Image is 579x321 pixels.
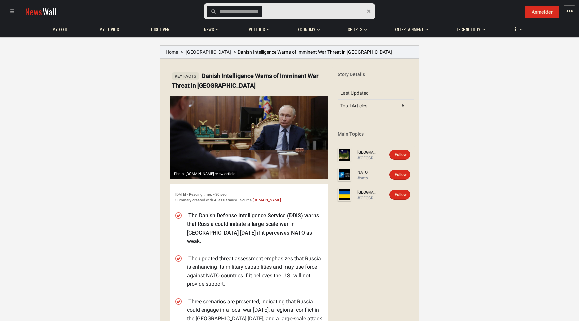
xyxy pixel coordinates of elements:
[172,171,237,177] div: Photo: [DOMAIN_NAME] ·
[395,26,424,33] span: Entertainment
[348,26,362,33] span: Sports
[52,26,67,33] span: My Feed
[338,188,351,201] img: Profile picture of Ukraine
[253,198,281,202] a: [DOMAIN_NAME]
[395,172,407,177] span: Follow
[391,20,428,36] button: Entertainment
[357,170,377,175] a: NATO
[204,26,214,33] span: News
[170,96,328,179] img: Preview image from politico.eu
[453,23,484,36] a: Technology
[357,175,377,181] div: #nato
[216,172,235,176] span: view article
[357,150,377,155] a: [GEOGRAPHIC_DATA]
[151,26,169,33] span: Discover
[187,211,323,246] li: The Danish Defense Intelligence Service (DDIS) warns that Russia could initiate a large-scale war...
[338,168,351,181] img: Profile picture of NATO
[238,49,392,55] span: Danish Intelligence Warns of Imminent War Threat in [GEOGRAPHIC_DATA]
[294,23,319,36] a: Economy
[43,5,56,18] span: Wall
[294,20,320,36] button: Economy
[456,26,480,33] span: Technology
[357,190,377,195] a: [GEOGRAPHIC_DATA]
[338,71,414,78] div: Story Details
[338,131,414,137] div: Main Topics
[186,49,231,55] a: [GEOGRAPHIC_DATA]
[338,87,399,100] td: Last Updated
[170,96,328,179] a: Photo: [DOMAIN_NAME] ·view article
[99,26,119,33] span: My topics
[344,20,367,36] button: Sports
[395,152,407,157] span: Follow
[344,23,366,36] a: Sports
[249,26,265,33] span: Politics
[187,254,323,288] li: The updated threat assessment emphasizes that Russia is enhancing its military capabilities and m...
[298,26,315,33] span: Economy
[357,155,377,161] div: #[GEOGRAPHIC_DATA]
[453,20,485,36] button: Technology
[201,23,217,36] a: News
[357,195,377,201] div: #[GEOGRAPHIC_DATA]
[338,100,399,112] td: Total Articles
[395,192,407,197] span: Follow
[175,192,323,203] div: [DATE] · Reading time: ~30 sec. Summary created with AI assistance · Source:
[201,20,221,36] button: News
[25,5,42,18] span: News
[245,23,268,36] a: Politics
[166,49,178,55] a: Home
[338,148,351,162] img: Profile picture of Russia
[532,9,554,15] span: Anmelden
[25,5,56,18] a: NewsWall
[245,20,270,36] button: Politics
[525,6,559,18] button: Anmelden
[391,23,427,36] a: Entertainment
[399,100,414,112] td: 6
